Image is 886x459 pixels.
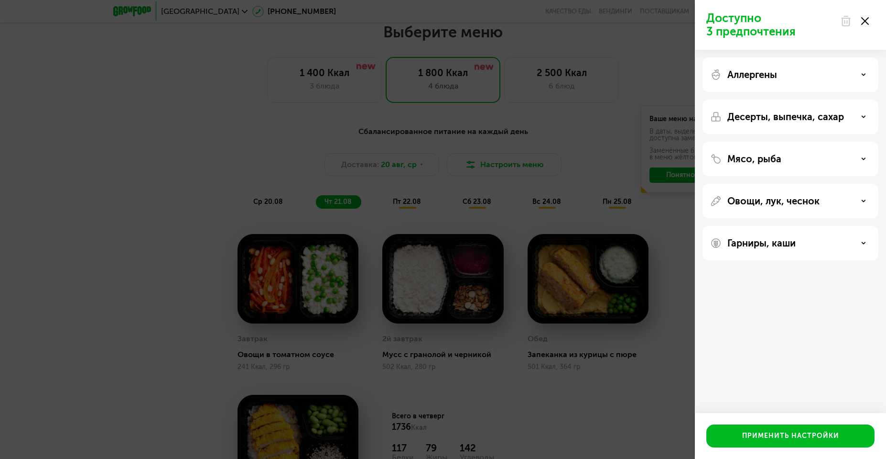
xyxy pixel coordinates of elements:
[706,425,875,448] button: Применить настройки
[727,195,820,207] p: Овощи, лук, чеснок
[742,431,839,441] div: Применить настройки
[727,69,777,80] p: Аллергены
[727,237,796,249] p: Гарниры, каши
[706,11,834,38] p: Доступно 3 предпочтения
[727,153,781,165] p: Мясо, рыба
[727,111,844,123] p: Десерты, выпечка, сахар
